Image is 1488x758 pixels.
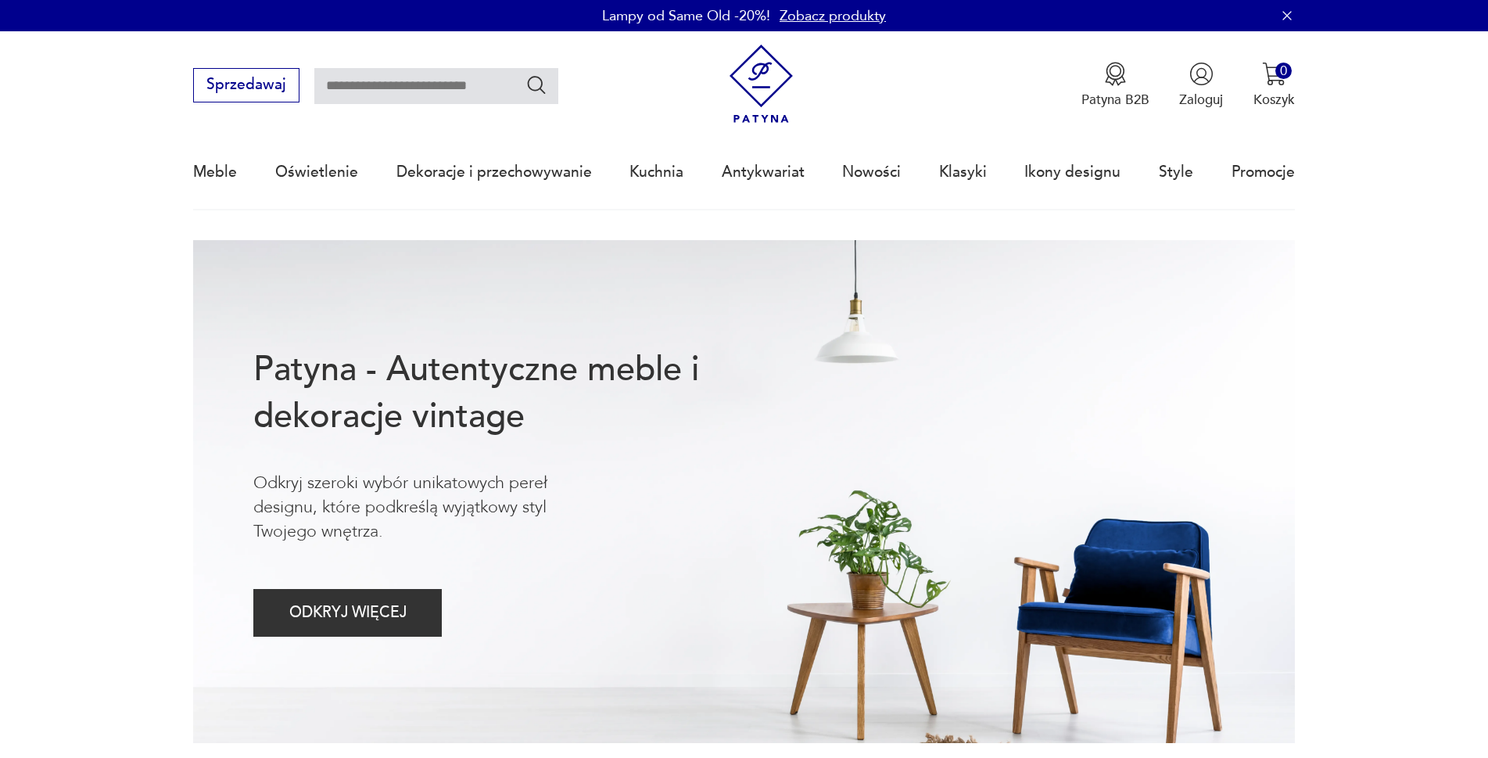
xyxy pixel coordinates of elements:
[525,74,548,96] button: Szukaj
[1081,91,1149,109] p: Patyna B2B
[253,347,760,440] h1: Patyna - Autentyczne meble i dekoracje vintage
[1262,62,1286,86] img: Ikona koszyka
[780,6,886,26] a: Zobacz produkty
[253,589,442,637] button: ODKRYJ WIĘCEJ
[1189,62,1214,86] img: Ikonka użytkownika
[275,136,358,208] a: Oświetlenie
[722,136,805,208] a: Antykwariat
[842,136,901,208] a: Nowości
[193,136,237,208] a: Meble
[1232,136,1295,208] a: Promocje
[939,136,987,208] a: Klasyki
[1103,62,1128,86] img: Ikona medalu
[193,68,299,102] button: Sprzedawaj
[629,136,683,208] a: Kuchnia
[1159,136,1193,208] a: Style
[1275,63,1292,79] div: 0
[1081,62,1149,109] button: Patyna B2B
[1024,136,1120,208] a: Ikony designu
[1081,62,1149,109] a: Ikona medaluPatyna B2B
[253,471,610,544] p: Odkryj szeroki wybór unikatowych pereł designu, które podkreślą wyjątkowy styl Twojego wnętrza.
[1179,91,1223,109] p: Zaloguj
[1179,62,1223,109] button: Zaloguj
[396,136,592,208] a: Dekoracje i przechowywanie
[602,6,770,26] p: Lampy od Same Old -20%!
[193,80,299,92] a: Sprzedawaj
[722,45,801,124] img: Patyna - sklep z meblami i dekoracjami vintage
[253,608,442,620] a: ODKRYJ WIĘCEJ
[1253,62,1295,109] button: 0Koszyk
[1253,91,1295,109] p: Koszyk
